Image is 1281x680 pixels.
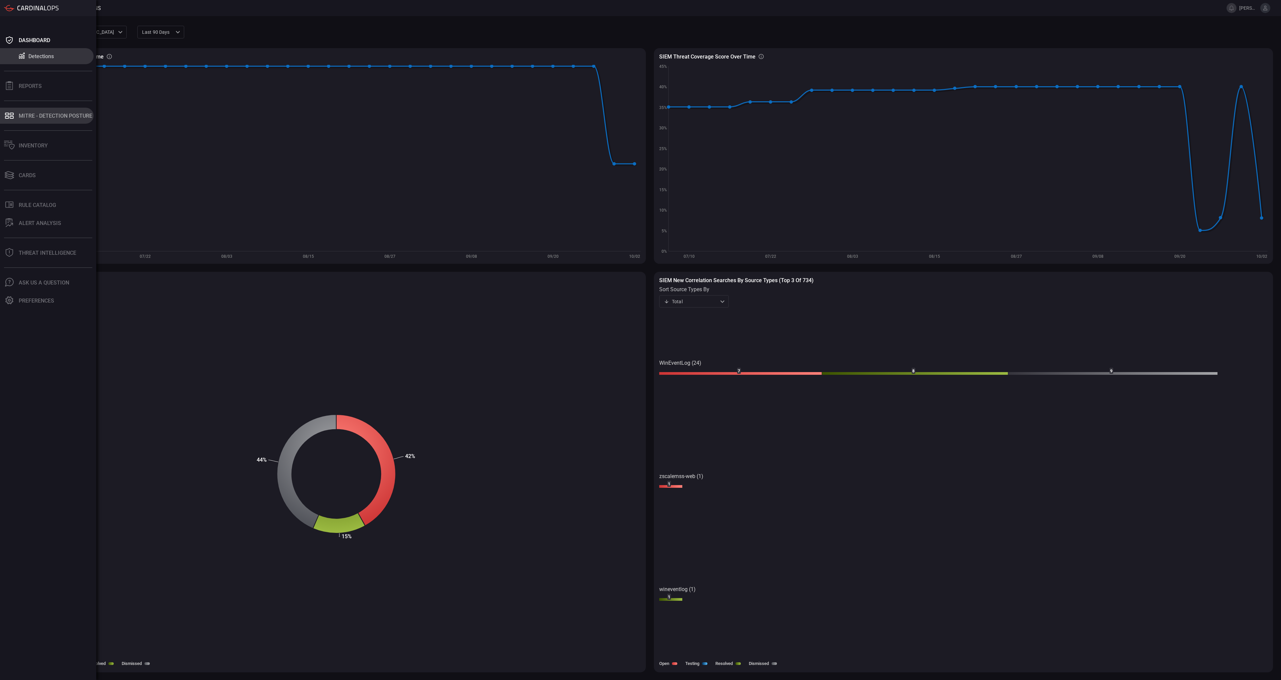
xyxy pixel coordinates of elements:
[1239,5,1258,11] span: [PERSON_NAME][EMAIL_ADDRESS][PERSON_NAME][DOMAIN_NAME]
[912,369,915,373] text: 8
[659,53,755,60] h3: SIEM Threat coverage score over time
[765,254,776,259] text: 07/22
[142,29,173,35] p: Last 90 days
[659,277,1268,284] h3: SIEM New correlation searches by source types (Top 3 of 734)
[1256,254,1267,259] text: 10/02
[303,254,314,259] text: 08/15
[384,254,395,259] text: 08/27
[122,661,142,666] label: Dismissed
[684,254,695,259] text: 07/10
[19,298,54,304] div: Preferences
[668,595,670,599] text: 1
[659,126,667,130] text: 30%
[664,298,718,305] div: Total
[659,473,703,479] text: zscalernss-web (1)
[738,369,740,373] text: 7
[1174,254,1185,259] text: 09/20
[668,482,670,486] text: 1
[88,661,106,666] label: Resolved
[140,254,151,259] text: 07/22
[405,453,415,459] text: 42%
[662,249,667,254] text: 0%
[749,661,769,666] label: Dismissed
[19,37,50,43] div: Dashboard
[19,220,61,226] div: ALERT ANALYSIS
[629,254,640,259] text: 10/02
[659,167,667,172] text: 20%
[659,105,667,110] text: 35%
[19,279,69,286] div: Ask Us A Question
[659,188,667,192] text: 15%
[662,229,667,233] text: 5%
[466,254,477,259] text: 09/08
[257,457,267,463] text: 44%
[929,254,940,259] text: 08/15
[342,533,352,540] text: 15%
[659,360,701,366] text: WinEventLog (24)
[659,85,667,89] text: 40%
[28,53,54,60] div: Detections
[715,661,733,666] label: Resolved
[659,286,729,293] label: sort source types by
[19,172,36,179] div: Cards
[221,254,232,259] text: 08/03
[19,202,56,208] div: Rule Catalog
[659,208,667,213] text: 10%
[659,64,667,69] text: 45%
[1011,254,1022,259] text: 08/27
[1092,254,1103,259] text: 09/08
[548,254,559,259] text: 09/20
[19,250,76,256] div: Threat Intelligence
[685,661,699,666] label: Testing
[1110,369,1113,373] text: 9
[659,586,696,592] text: wineventlog (1)
[659,146,667,151] text: 25%
[19,113,92,119] div: MITRE - Detection Posture
[659,661,669,666] label: Open
[19,142,48,149] div: Inventory
[19,83,42,89] div: Reports
[847,254,858,259] text: 08/03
